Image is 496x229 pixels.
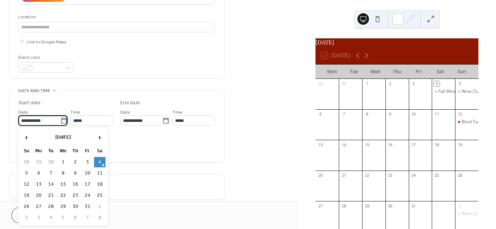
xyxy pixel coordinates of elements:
[318,81,323,86] div: 29
[94,190,106,201] td: 25
[11,207,56,223] button: Cancel
[364,81,370,86] div: 1
[21,190,32,201] td: 19
[21,157,32,167] td: 28
[318,203,323,209] div: 27
[33,190,45,201] td: 20
[18,13,214,21] div: Location
[408,65,429,79] div: Fri
[70,168,81,178] td: 9
[33,201,45,212] td: 27
[18,99,41,107] div: Start date
[33,157,45,167] td: 29
[457,111,463,117] div: 12
[364,203,370,209] div: 29
[94,130,105,144] span: ›
[18,109,28,116] span: Date
[82,179,93,190] td: 17
[18,87,50,95] span: Date and time
[21,130,32,144] span: ‹
[434,203,439,209] div: 1
[388,173,393,178] div: 23
[82,201,93,212] td: 31
[455,119,478,125] div: Blind Tasting Class
[45,179,57,190] td: 14
[33,130,93,145] th: [DATE]
[341,203,346,209] div: 28
[57,157,69,167] td: 1
[33,179,45,190] td: 13
[21,201,32,212] td: 26
[70,157,81,167] td: 2
[82,190,93,201] td: 24
[82,213,93,223] td: 7
[386,65,408,79] div: Thu
[172,109,182,116] span: Time
[341,111,346,117] div: 7
[21,146,32,156] th: Su
[33,146,45,156] th: Mo
[18,54,72,61] div: Event color
[462,211,482,217] div: Wine Club
[94,168,106,178] td: 11
[429,65,451,79] div: Sat
[70,179,81,190] td: 16
[57,168,69,178] td: 8
[318,111,323,117] div: 6
[57,190,69,201] td: 22
[343,65,364,79] div: Tue
[318,173,323,178] div: 20
[94,146,106,156] th: Sa
[45,146,57,156] th: Tu
[364,111,370,117] div: 8
[364,142,370,147] div: 15
[434,111,439,117] div: 11
[57,213,69,223] td: 5
[341,142,346,147] div: 14
[45,213,57,223] td: 4
[365,65,386,79] div: Wed
[432,89,455,95] div: Fall Wine Dinner
[457,81,463,86] div: 5
[438,89,471,95] div: Fall Wine Dinner
[341,173,346,178] div: 21
[94,201,106,212] td: 1
[57,146,69,156] th: We
[120,99,140,107] div: End date
[70,201,81,212] td: 30
[411,81,416,86] div: 3
[57,179,69,190] td: 15
[82,157,93,167] td: 3
[70,190,81,201] td: 23
[94,213,106,223] td: 8
[388,203,393,209] div: 30
[457,173,463,178] div: 26
[315,38,478,47] div: [DATE]
[21,179,32,190] td: 12
[451,65,473,79] div: Sun
[27,38,66,46] span: Link to Google Maps
[45,157,57,167] td: 30
[82,146,93,156] th: Fr
[388,81,393,86] div: 2
[411,111,416,117] div: 10
[21,213,32,223] td: 2
[434,142,439,147] div: 18
[341,81,346,86] div: 30
[57,201,69,212] td: 29
[94,157,106,167] td: 4
[388,142,393,147] div: 16
[321,65,343,79] div: Mon
[21,168,32,178] td: 5
[82,168,93,178] td: 10
[457,142,463,147] div: 19
[364,173,370,178] div: 22
[70,213,81,223] td: 6
[434,81,439,86] div: 4
[411,173,416,178] div: 24
[388,111,393,117] div: 9
[455,211,478,217] div: Wine Club
[70,146,81,156] th: Th
[318,142,323,147] div: 13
